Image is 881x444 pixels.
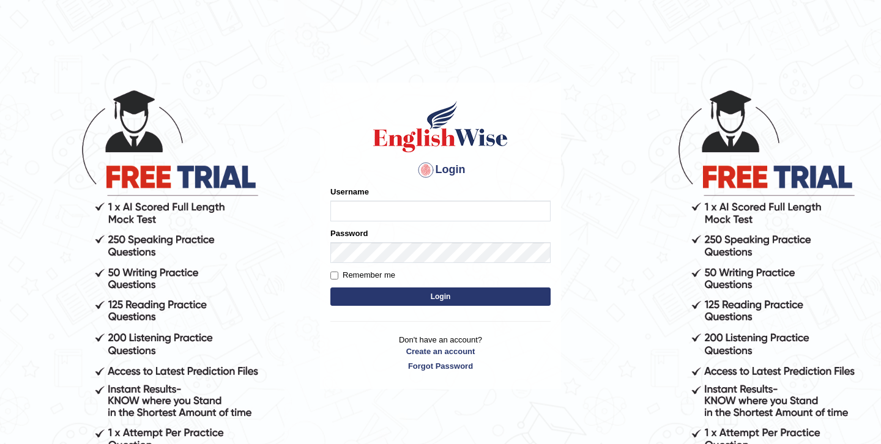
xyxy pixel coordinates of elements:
button: Login [330,287,551,306]
a: Create an account [330,346,551,357]
label: Password [330,228,368,239]
a: Forgot Password [330,360,551,372]
label: Remember me [330,269,395,281]
input: Remember me [330,272,338,279]
img: Logo of English Wise sign in for intelligent practice with AI [371,99,510,154]
h4: Login [330,160,551,180]
label: Username [330,186,369,198]
p: Don't have an account? [330,334,551,372]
